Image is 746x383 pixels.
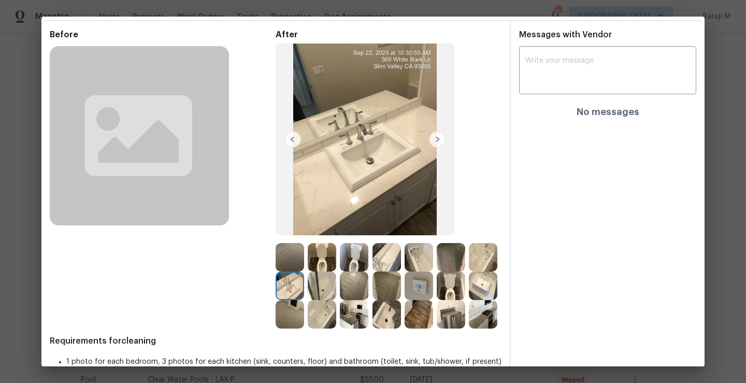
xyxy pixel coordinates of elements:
span: After [276,30,501,40]
span: Requirements for cleaning [50,336,501,346]
img: left-chevron-button-url [284,131,301,148]
img: right-chevron-button-url [429,131,446,148]
span: Messages with Vendor [519,31,612,39]
li: 1 photo for each bedroom, 3 photos for each kitchen (sink, counters, floor) and bathroom (toilet,... [66,357,501,367]
h4: No messages [577,107,639,117]
span: Before [50,30,276,40]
